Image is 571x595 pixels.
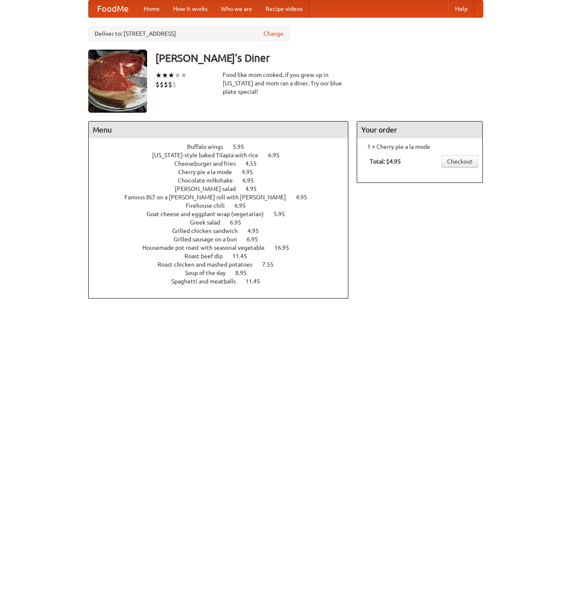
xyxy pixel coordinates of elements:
[152,152,267,159] span: [US_STATE]-style baked Tilapia with rice
[175,185,244,192] span: [PERSON_NAME] salad
[142,244,305,251] a: Housemade pot roast with seasonal vegetable 16.95
[178,177,269,184] a: Chocolate milkshake 6.95
[370,158,401,165] b: Total: $4.95
[88,50,147,113] img: angular.jpg
[174,160,244,167] span: Cheeseburger and fries
[184,253,263,259] a: Roast beef dip 11.45
[232,253,255,259] span: 11.45
[247,227,267,234] span: 4.95
[184,253,231,259] span: Roast beef dip
[171,278,244,285] span: Spaghetti and meatballs
[296,194,316,201] span: 4.95
[262,261,282,268] span: 7.55
[172,227,246,234] span: Grilled chicken sandwich
[147,211,300,217] a: Goat cheese and eggplant wrap (vegetarian) 5.95
[174,236,245,243] span: Grilled sausage on a bun
[152,152,295,159] a: [US_STATE]-style baked Tilapia with rice 6.95
[171,278,276,285] a: Spaghetti and meatballs 11.45
[89,0,137,17] a: FoodMe
[235,270,255,276] span: 8.95
[185,270,234,276] span: Soup of the day
[442,155,478,168] a: Checkout
[155,71,162,80] li: ★
[448,0,474,17] a: Help
[274,211,293,217] span: 5.95
[158,261,261,268] span: Roast chicken and mashed potatoes
[137,0,166,17] a: Home
[142,244,273,251] span: Housemade pot roast with seasonal vegetable
[361,143,478,151] li: 1 × Cherry pie a la mode
[245,160,265,167] span: 4.55
[274,244,297,251] span: 16.95
[190,219,229,226] span: Greek salad
[178,169,240,175] span: Cherry pie a la mode
[357,122,482,138] h4: Your order
[245,185,265,192] span: 4.95
[259,0,309,17] a: Recipe videos
[242,169,261,175] span: 4.95
[162,71,168,80] li: ★
[268,152,288,159] span: 6.95
[174,71,181,80] li: ★
[178,169,268,175] a: Cherry pie a la mode 4.95
[214,0,259,17] a: Who we are
[245,278,268,285] span: 11.45
[147,211,272,217] span: Goat cheese and eggplant wrap (vegetarian)
[247,236,266,243] span: 6.95
[186,202,261,209] a: Firehouse chili 6.95
[155,50,483,66] h3: [PERSON_NAME]'s Diner
[155,80,160,89] li: $
[230,219,250,226] span: 6.95
[178,177,241,184] span: Chocolate milkshake
[160,80,164,89] li: $
[263,29,284,38] a: Change
[187,143,232,150] span: Buffalo wings
[185,270,262,276] a: Soup of the day 8.95
[88,26,290,41] div: Deliver to: [STREET_ADDRESS]
[89,122,348,138] h4: Menu
[174,160,272,167] a: Cheeseburger and fries 4.55
[174,236,274,243] a: Grilled sausage on a bun 6.95
[175,185,272,192] a: [PERSON_NAME] salad 4.95
[172,227,274,234] a: Grilled chicken sandwich 4.95
[168,80,172,89] li: $
[166,0,214,17] a: How it works
[233,143,253,150] span: 5.95
[190,219,257,226] a: Greek salad 6.95
[164,80,168,89] li: $
[186,202,233,209] span: Firehouse chili
[172,80,176,89] li: $
[168,71,174,80] li: ★
[187,143,260,150] a: Buffalo wings 5.95
[234,202,254,209] span: 6.95
[124,194,295,201] span: Famous BLT on a [PERSON_NAME] roll with [PERSON_NAME]
[181,71,187,80] li: ★
[223,71,349,96] div: Food like mom cooked, if you grew up in [US_STATE] and mom ran a diner. Try our blue plate special!
[158,261,289,268] a: Roast chicken and mashed potatoes 7.55
[242,177,262,184] span: 6.95
[124,194,323,201] a: Famous BLT on a [PERSON_NAME] roll with [PERSON_NAME] 4.95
